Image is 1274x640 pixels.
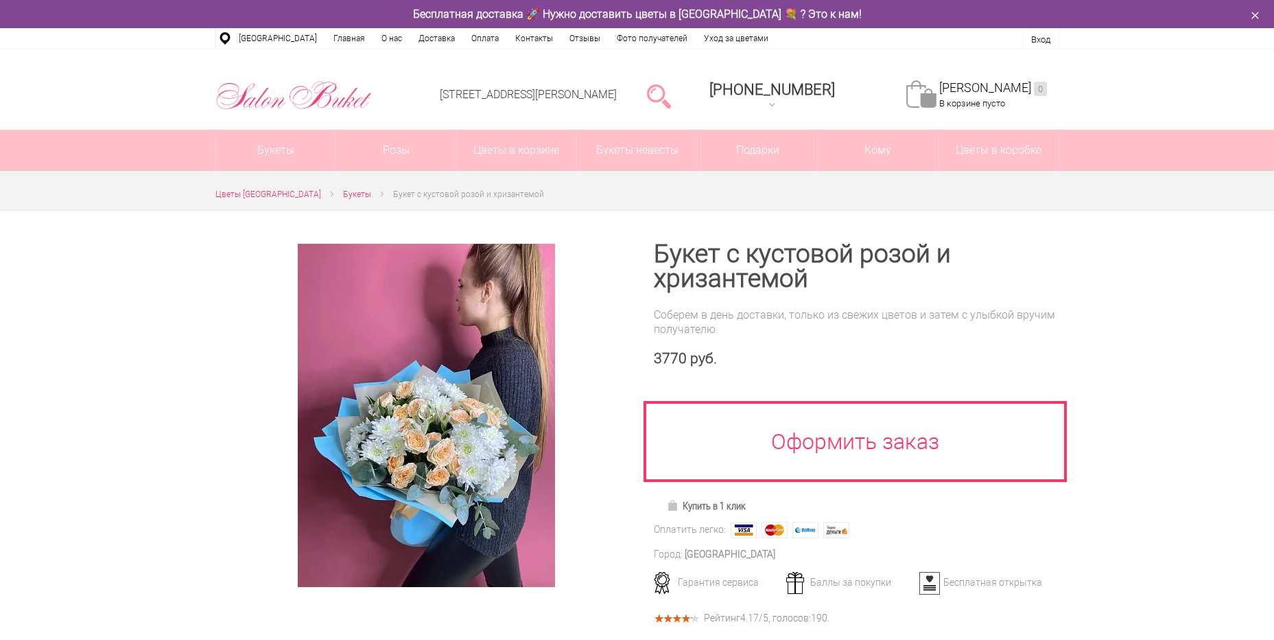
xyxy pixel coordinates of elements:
span: Цветы [GEOGRAPHIC_DATA] [215,190,321,199]
img: Купить в 1 клик [667,500,683,511]
span: Кому [818,130,938,171]
div: Бесплатная доставка 🚀 Нужно доставить цветы в [GEOGRAPHIC_DATA] 💐 ? Это к нам! [205,7,1070,21]
a: Букеты [216,130,336,171]
a: [PERSON_NAME] [939,80,1047,96]
a: Вход [1031,34,1050,45]
a: Главная [325,28,373,49]
a: Подарки [698,130,818,171]
img: Яндекс Деньги [823,522,849,538]
img: Букет с кустовой розой и хризантемой [298,244,555,587]
img: Webmoney [792,522,818,538]
span: 4.17 [740,613,759,624]
div: [GEOGRAPHIC_DATA] [685,547,775,562]
a: О нас [373,28,410,49]
span: Букеты [343,190,371,199]
a: Отзывы [561,28,609,49]
a: Розы [336,130,456,171]
div: Город: [654,547,683,562]
span: 190 [811,613,827,624]
img: MasterCard [762,522,788,538]
img: Цветы Нижний Новгород [215,78,373,113]
a: Букеты [343,187,371,202]
ins: 0 [1034,82,1047,96]
div: Гарантия сервиса [649,576,784,588]
div: 3770 руб. [654,350,1059,367]
a: Цветы в корзине [457,130,577,171]
a: [STREET_ADDRESS][PERSON_NAME] [440,88,617,101]
div: Соберем в день доставки, только из свежих цветов и затем с улыбкой вручим получателю. [654,308,1059,336]
div: Рейтинг /5, голосов: . [704,615,829,622]
a: Контакты [507,28,561,49]
span: [PHONE_NUMBER] [709,81,835,98]
div: Бесплатная открытка [915,576,1050,588]
div: Баллы за покупки [781,576,917,588]
span: Букет с кустовой розой и хризантемой [393,190,544,199]
a: Купить в 1 клик [661,496,752,516]
a: Фото получателей [609,28,696,49]
a: Увеличить [232,244,621,587]
img: Visa [731,522,757,538]
span: В корзине пусто [939,98,1005,108]
a: Уход за цветами [696,28,777,49]
a: Цветы в коробке [939,130,1059,171]
a: Оформить заказ [644,401,1067,482]
a: [GEOGRAPHIC_DATA] [231,28,325,49]
h1: Букет с кустовой розой и хризантемой [654,242,1059,291]
a: Доставка [410,28,463,49]
a: Оплата [463,28,507,49]
a: Букеты невесты [577,130,697,171]
div: Оплатить легко: [654,523,726,537]
a: Цветы [GEOGRAPHIC_DATA] [215,187,321,202]
a: [PHONE_NUMBER] [701,76,843,115]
